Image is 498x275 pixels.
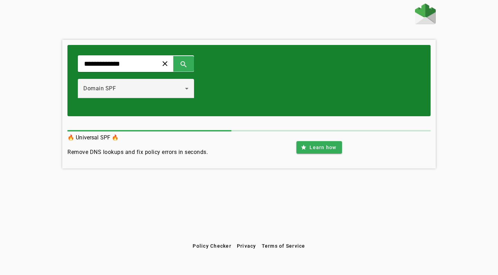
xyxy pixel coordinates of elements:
[259,240,308,252] button: Terms of Service
[262,243,305,249] span: Terms of Service
[67,133,208,143] h3: 🔥 Universal SPF 🔥
[234,240,259,252] button: Privacy
[237,243,256,249] span: Privacy
[415,3,436,26] a: Home
[296,141,342,154] button: Learn how
[415,3,436,24] img: Fraudmarc Logo
[190,240,234,252] button: Policy Checker
[83,85,116,92] span: Domain SPF
[67,148,208,156] h4: Remove DNS lookups and fix policy errors in seconds.
[310,144,336,151] span: Learn how
[193,243,231,249] span: Policy Checker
